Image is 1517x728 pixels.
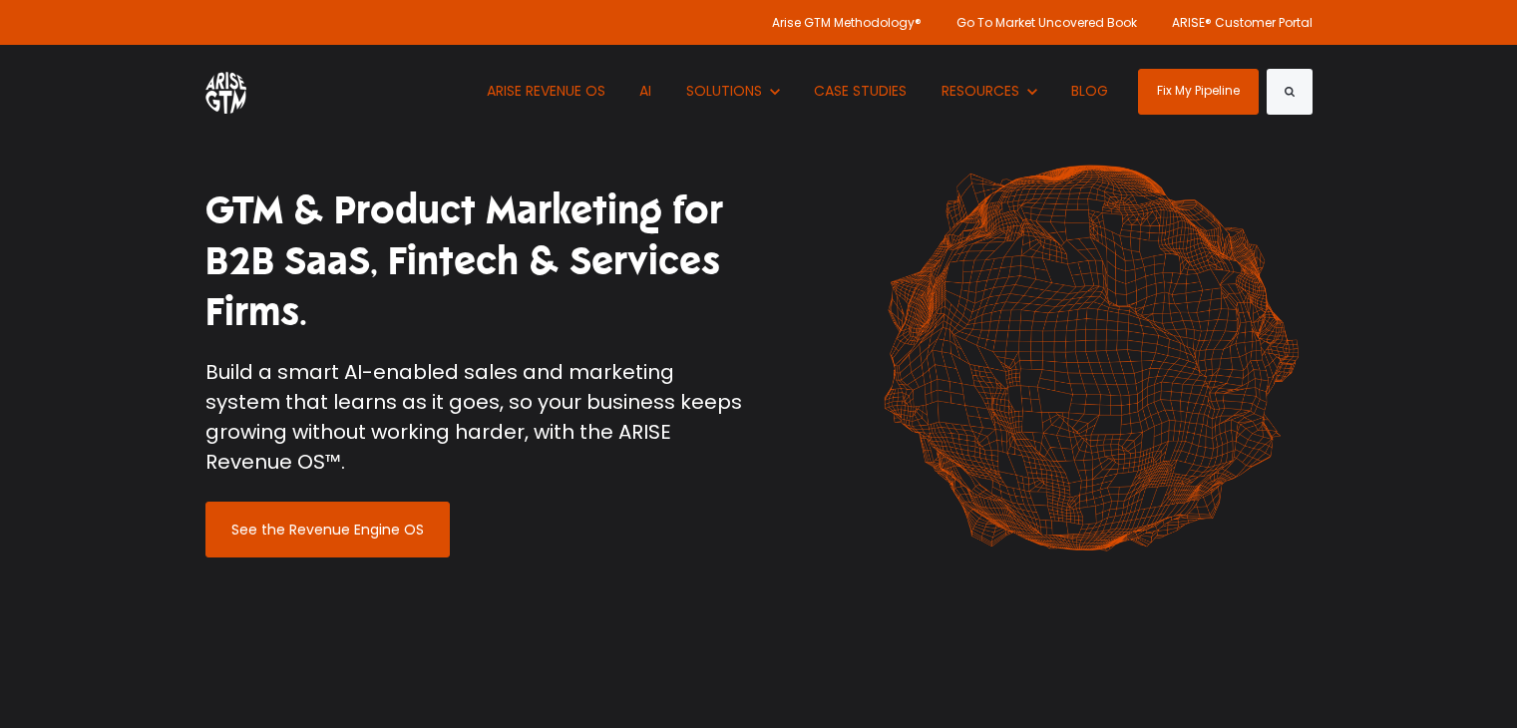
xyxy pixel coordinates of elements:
h1: GTM & Product Marketing for B2B SaaS, Fintech & Services Firms. [205,185,744,339]
p: Build a smart AI-enabled sales and marketing system that learns as it goes, so your business keep... [205,357,744,477]
nav: Desktop navigation [472,45,1123,138]
a: See the Revenue Engine OS [205,502,450,557]
button: Show submenu for RESOURCES RESOURCES [927,45,1051,138]
a: AI [625,45,667,138]
button: Search [1267,69,1313,115]
span: RESOURCES [942,81,1019,101]
a: CASE STUDIES [800,45,923,138]
span: Show submenu for SOLUTIONS [686,81,687,82]
img: shape-61 orange [869,144,1313,572]
span: SOLUTIONS [686,81,762,101]
img: ARISE GTM logo (1) white [205,69,246,114]
a: Fix My Pipeline [1138,69,1259,115]
a: BLOG [1057,45,1124,138]
a: ARISE REVENUE OS [472,45,620,138]
button: Show submenu for SOLUTIONS SOLUTIONS [671,45,794,138]
span: Show submenu for RESOURCES [942,81,943,82]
